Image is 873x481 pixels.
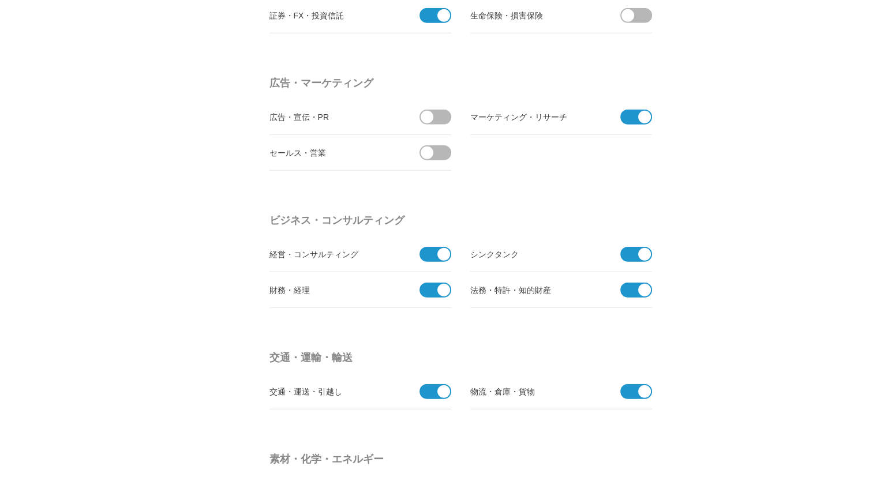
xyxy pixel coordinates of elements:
[269,283,399,297] div: 財務・経理
[269,247,399,261] div: 経営・コンサルティング
[269,145,399,160] div: セールス・営業
[269,73,656,93] h4: 広告・マーケティング
[269,110,399,124] div: 広告・宣伝・PR
[470,283,600,297] div: 法務・特許・知的財産
[269,449,656,469] h4: 素材・化学・エネルギー
[470,110,600,124] div: マーケティング・リサーチ
[269,210,656,231] h4: ビジネス・コンサルティング
[470,8,600,22] div: 生命保険・損害保険
[470,384,600,399] div: 物流・倉庫・貨物
[269,8,399,22] div: 証券・FX・投資信託
[269,347,656,368] h4: 交通・運輸・輸送
[470,247,600,261] div: シンクタンク
[269,384,399,399] div: 交通・運送・引越し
